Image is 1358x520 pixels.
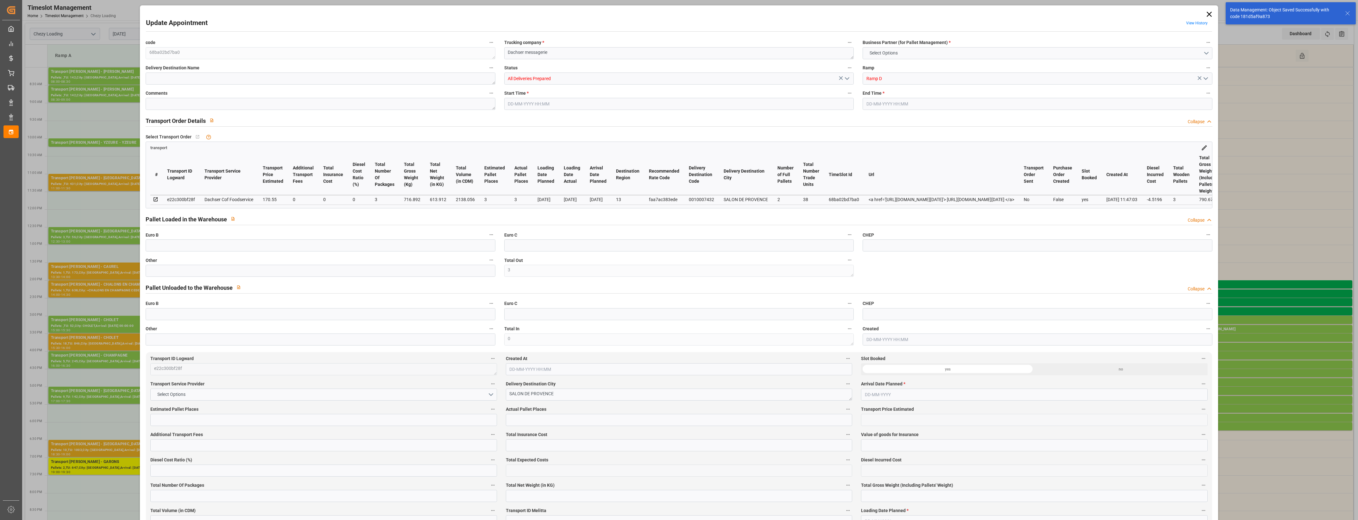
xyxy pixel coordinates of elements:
[150,431,203,438] span: Additional Transport Fees
[861,457,902,463] span: Diesel Incurred Cost
[1186,21,1208,25] a: View History
[150,389,497,401] button: open menu
[506,363,852,375] input: DD-MM-YYYY HH:MM
[863,326,879,332] span: Created
[1199,506,1208,515] button: Loading Date Planned *
[533,154,559,195] th: Loading Date Planned
[146,117,206,125] h2: Transport Order Details
[1106,196,1137,203] div: [DATE] 11:47:03
[861,355,885,362] span: Slot Booked
[504,265,854,277] textarea: 3
[1199,405,1208,413] button: Transport Price Estimated
[430,196,446,203] div: 613.912
[564,196,580,203] div: [DATE]
[506,457,548,463] span: Total Expected Costs
[863,333,1212,346] input: DD-MM-YYYY HH:MM
[777,196,794,203] div: 2
[233,281,245,293] button: View description
[1188,217,1204,224] div: Collapse
[150,482,204,489] span: Total Number Of Packages
[480,154,510,195] th: Estimated Pallet Places
[863,65,874,71] span: Ramp
[150,145,167,150] span: transport
[616,196,639,203] div: 13
[844,481,852,489] button: Total Net Weight (in KG)
[506,389,852,401] textarea: SALON DE PROVENCE
[1188,286,1204,292] div: Collapse
[844,456,852,464] button: Total Expected Costs
[510,154,533,195] th: Actual Pallet Places
[150,355,194,362] span: Transport ID Logward
[844,405,852,413] button: Actual Pallet Places
[370,154,399,195] th: Total Number Of Packages
[487,256,495,264] button: Other
[861,406,914,413] span: Transport Price Estimated
[146,18,208,28] h2: Update Appointment
[1077,154,1102,195] th: Slot Booked
[506,406,546,413] span: Actual Pallet Places
[489,506,497,515] button: Total Volume (in CDM)
[864,154,1019,195] th: Url
[861,431,919,438] span: Value of goods for Insurance
[824,154,864,195] th: TimeSlot Id
[684,154,719,195] th: Delivery Destination Code
[487,89,495,97] button: Comments
[487,325,495,333] button: Other
[167,196,195,203] div: e22c300bf28f
[293,196,314,203] div: 0
[504,47,854,59] textarea: Dachser messagerie
[1173,196,1190,203] div: 3
[1199,196,1219,203] div: 790.672
[829,196,859,203] div: 68ba02bd7ba0
[1199,380,1208,388] button: Arrival Date Planned *
[146,300,159,307] span: Euro B
[146,90,167,97] span: Comments
[846,256,854,264] button: Total Out
[719,154,773,195] th: Delivery Destination City
[803,196,819,203] div: 38
[846,325,854,333] button: Total In
[863,232,874,238] span: CHEP
[504,257,523,264] span: Total Out
[798,154,824,195] th: Total Number Trade Units
[451,154,480,195] th: Total Volume (in CDM)
[263,196,283,203] div: 170.55
[318,154,348,195] th: Total Insurance Cost
[489,354,497,363] button: Transport ID Logward
[506,355,527,362] span: Created At
[1230,7,1339,20] div: Data Management: Object Saved Successfully with code 181d5af9a873
[258,154,288,195] th: Transport Price Estimated
[844,506,852,515] button: Transport ID Melitta
[1147,196,1164,203] div: -4.5196
[863,90,884,97] span: End Time
[146,39,155,46] span: code
[1194,154,1224,195] th: Total Gross Weight (Including Pallets' Weight)
[146,257,157,264] span: Other
[724,196,768,203] div: SALON DE PROVENCE
[1199,456,1208,464] button: Diesel Incurred Cost
[506,507,546,514] span: Transport ID Melitta
[689,196,714,203] div: 0010007432
[1053,196,1072,203] div: False
[504,232,517,238] span: Euro C
[1082,196,1097,203] div: yes
[1102,154,1142,195] th: Created At
[506,431,547,438] span: Total Insurance Cost
[288,154,318,195] th: Additional Transport Fees
[773,154,798,195] th: Number of Full Pallets
[150,507,196,514] span: Total Volume (in CDM)
[504,90,529,97] span: Start Time
[504,300,517,307] span: Euro C
[146,47,495,59] textarea: 68ba02bd7ba0
[154,391,189,398] span: Select Options
[1204,325,1212,333] button: Created
[504,326,519,332] span: Total In
[1168,154,1194,195] th: Total Wooden Pallets
[846,38,854,47] button: Trucking company *
[863,98,1212,110] input: DD-MM-YYYY HH:MM
[649,196,679,203] div: faa7ac383ede
[484,196,505,203] div: 3
[1199,481,1208,489] button: Total Gross Weight (Including Pallets' Weight)
[227,213,239,225] button: View description
[375,196,394,203] div: 3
